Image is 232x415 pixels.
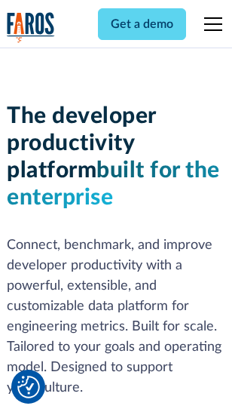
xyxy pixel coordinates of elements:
[7,235,225,398] p: Connect, benchmark, and improve developer productivity with a powerful, extensible, and customiza...
[98,8,186,40] a: Get a demo
[7,103,225,211] h1: The developer productivity platform
[7,159,220,209] span: built for the enterprise
[17,376,40,398] img: Revisit consent button
[7,12,55,43] a: home
[7,12,55,43] img: Logo of the analytics and reporting company Faros.
[17,376,40,398] button: Cookie Settings
[195,6,225,42] div: menu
